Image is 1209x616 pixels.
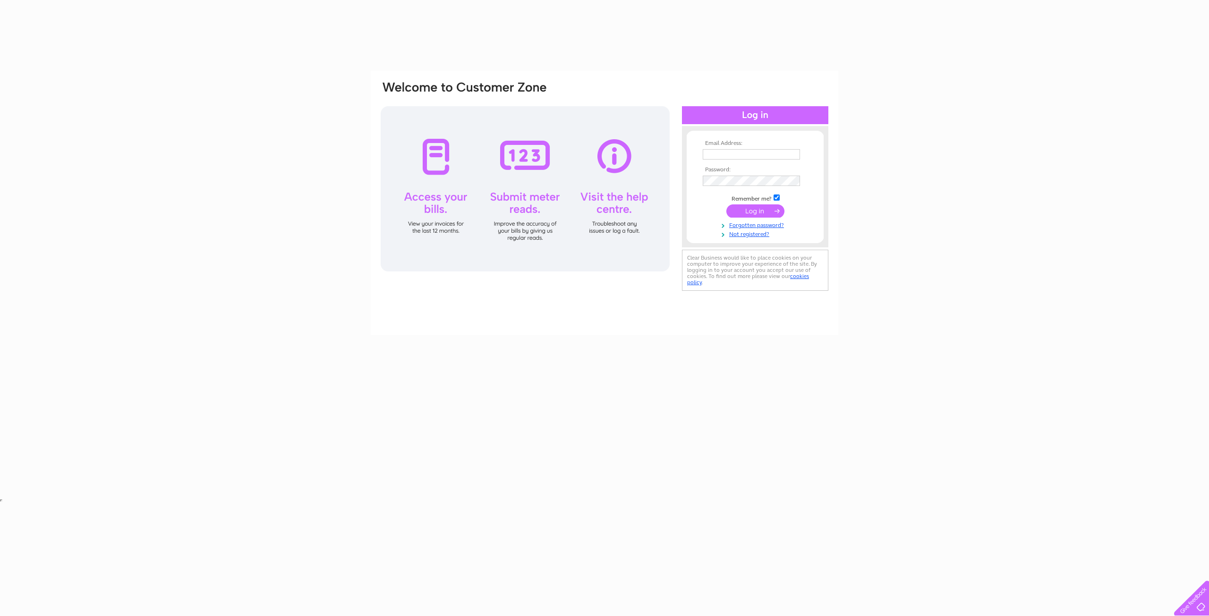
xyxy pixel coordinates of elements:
[726,204,784,218] input: Submit
[703,229,810,238] a: Not registered?
[703,220,810,229] a: Forgotten password?
[700,193,810,203] td: Remember me?
[682,250,828,291] div: Clear Business would like to place cookies on your computer to improve your experience of the sit...
[700,140,810,147] th: Email Address:
[687,273,809,286] a: cookies policy
[700,167,810,173] th: Password:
